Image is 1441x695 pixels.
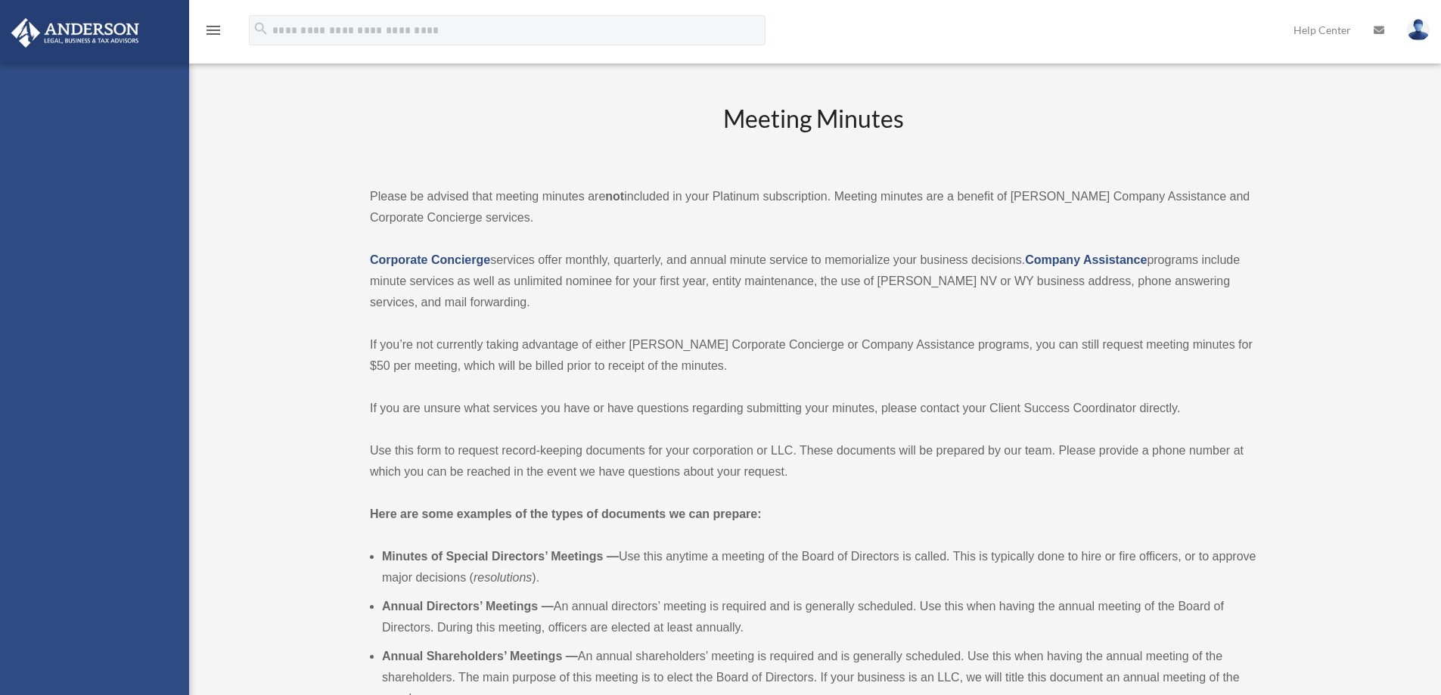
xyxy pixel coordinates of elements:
[370,398,1256,419] p: If you are unsure what services you have or have questions regarding submitting your minutes, ple...
[474,571,532,584] em: resolutions
[204,26,222,39] a: menu
[370,253,490,266] a: Corporate Concierge
[370,334,1256,377] p: If you’re not currently taking advantage of either [PERSON_NAME] Corporate Concierge or Company A...
[370,186,1256,228] p: Please be advised that meeting minutes are included in your Platinum subscription. Meeting minute...
[382,650,578,662] b: Annual Shareholders’ Meetings —
[370,440,1256,482] p: Use this form to request record-keeping documents for your corporation or LLC. These documents wi...
[382,550,619,563] b: Minutes of Special Directors’ Meetings —
[253,20,269,37] i: search
[1025,253,1147,266] a: Company Assistance
[382,600,554,613] b: Annual Directors’ Meetings —
[382,546,1256,588] li: Use this anytime a meeting of the Board of Directors is called. This is typically done to hire or...
[370,102,1256,165] h2: Meeting Minutes
[370,507,762,520] strong: Here are some examples of the types of documents we can prepare:
[370,250,1256,313] p: services offer monthly, quarterly, and annual minute service to memorialize your business decisio...
[7,18,144,48] img: Anderson Advisors Platinum Portal
[382,596,1256,638] li: An annual directors’ meeting is required and is generally scheduled. Use this when having the ann...
[1407,19,1430,41] img: User Pic
[605,190,624,203] strong: not
[204,21,222,39] i: menu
